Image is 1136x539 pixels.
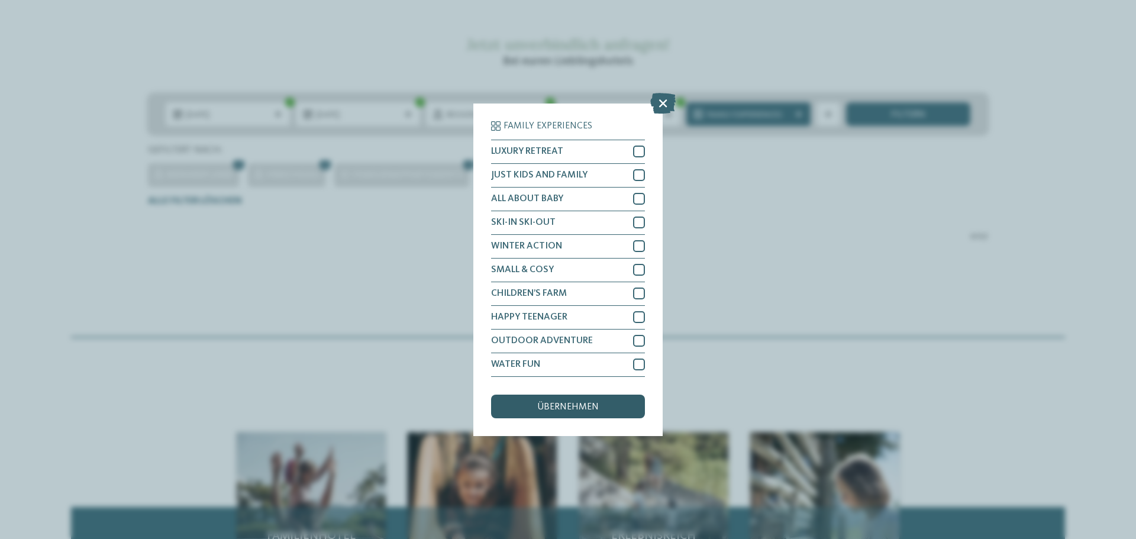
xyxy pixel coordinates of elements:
span: SMALL & COSY [491,265,554,275]
span: OUTDOOR ADVENTURE [491,336,593,346]
span: WATER FUN [491,360,540,369]
span: SKI-IN SKI-OUT [491,218,556,227]
span: ALL ABOUT BABY [491,194,563,204]
span: HAPPY TEENAGER [491,312,567,322]
span: LUXURY RETREAT [491,147,563,156]
span: JUST KIDS AND FAMILY [491,170,588,180]
span: CHILDREN’S FARM [491,289,567,298]
span: Family Experiences [504,121,592,131]
span: WINTER ACTION [491,241,562,251]
span: übernehmen [537,402,599,412]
